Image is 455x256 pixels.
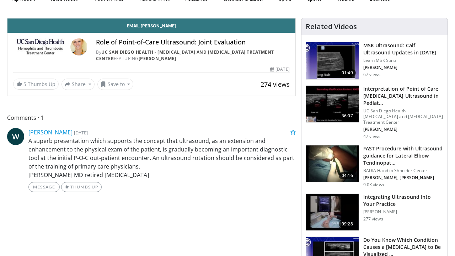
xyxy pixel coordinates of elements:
[306,42,443,80] a: 01:49 MSK Ultrasound: Calf Ultrasound Updates in [DATE] Learn MSK Sono [PERSON_NAME] 67 views
[139,55,176,62] a: [PERSON_NAME]
[7,128,24,145] a: W
[306,194,359,231] img: 8a39daf9-bb70-4038-86c6-f5e407573204.150x105_q85_crop-smart_upscale.jpg
[363,127,443,132] p: [PERSON_NAME]
[363,134,381,139] p: 47 views
[306,86,359,123] img: 0b0d369d-3ab3-448a-910b-4aeb3aefd29d.150x105_q85_crop-smart_upscale.jpg
[306,85,443,139] a: 36:07 Interpretation of Point of Care [MEDICAL_DATA] Ultrasound in Pediat… UC San Diego Health - ...
[7,113,296,122] span: Comments 1
[23,81,26,87] span: 5
[61,79,95,90] button: Share
[363,108,443,125] p: UC San Diego Health - [MEDICAL_DATA] and [MEDICAL_DATA] Treatment Center
[363,182,384,188] p: 9.0K views
[339,172,356,179] span: 04:16
[61,182,101,192] a: Thumbs Up
[306,145,359,182] img: E-HI8y-Omg85H4KX4xMDoxOjBzMTt2bJ_4.150x105_q85_crop-smart_upscale.jpg
[363,65,443,70] p: [PERSON_NAME]
[339,69,356,76] span: 01:49
[7,18,295,33] a: Email [PERSON_NAME]
[363,168,443,174] p: BADIA Hand to Shoulder Center
[339,112,356,119] span: 36:07
[363,216,383,222] p: 277 views
[13,79,59,90] a: 5 Thumbs Up
[70,38,87,55] img: Avatar
[270,66,289,73] div: [DATE]
[96,49,274,62] a: UC San Diego Health - [MEDICAL_DATA] and [MEDICAL_DATA] Treatment Center
[363,72,381,78] p: 67 views
[28,128,73,136] a: [PERSON_NAME]
[363,145,443,166] h3: FAST Procedure with Ultrasound guidance for Lateral Elbow Tendinopat…
[74,129,88,136] small: [DATE]
[28,182,60,192] a: Message
[28,137,296,179] p: A superb presentation which supports the concept that ultrasound, as an extension and enhancement...
[306,42,359,79] img: 6615e1af-39ef-4e7e-8be4-3bde89461251.150x105_q85_crop-smart_upscale.jpg
[306,193,443,231] a: 09:28 Integrating Ultrasound Into Your Practice [PERSON_NAME] 277 views
[339,220,356,228] span: 09:28
[96,38,289,46] h4: Role of Point-of-Care Ultrasound: Joint Evaluation
[363,58,443,63] p: Learn MSK Sono
[363,209,443,215] p: [PERSON_NAME]
[363,193,443,208] h3: Integrating Ultrasound Into Your Practice
[306,22,357,31] h4: Related Videos
[96,49,289,62] div: By FEATURING
[7,18,295,18] video-js: Video Player
[363,42,443,56] h3: MSK Ultrasound: Calf Ultrasound Updates in [DATE]
[363,175,443,181] p: [PERSON_NAME], [PERSON_NAME]
[306,145,443,188] a: 04:16 FAST Procedure with Ultrasound guidance for Lateral Elbow Tendinopat… BADIA Hand to Shoulde...
[13,38,68,55] img: UC San Diego Health - Hemophilia and Thrombosis Treatment Center
[363,85,443,107] h3: Interpretation of Point of Care [MEDICAL_DATA] Ultrasound in Pediat…
[261,80,290,89] span: 274 views
[97,79,134,90] button: Save to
